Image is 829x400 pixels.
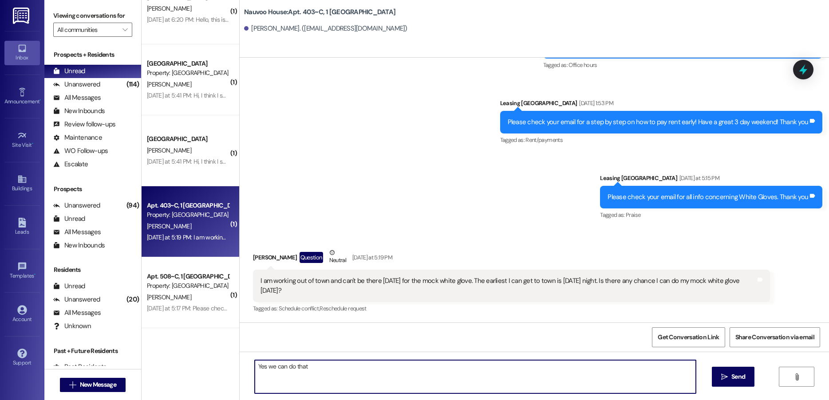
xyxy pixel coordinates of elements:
[244,8,395,17] b: Nauvoo House: Apt. 403~C, 1 [GEOGRAPHIC_DATA]
[53,9,132,23] label: Viewing conversations for
[53,133,102,142] div: Maintenance
[253,302,770,315] div: Tagged as:
[80,380,116,389] span: New Message
[652,327,725,347] button: Get Conversation Link
[600,173,822,186] div: Leasing [GEOGRAPHIC_DATA]
[300,252,323,263] div: Question
[53,120,115,129] div: Review follow-ups
[147,201,229,210] div: Apt. 403~C, 1 [GEOGRAPHIC_DATA]
[255,360,696,393] textarea: Yes we can do that
[577,98,613,108] div: [DATE] 1:53 PM
[147,91,764,99] div: [DATE] at 5:41 PM: Hi, I think I sent an email last month when you mentioned we could move in to ...
[735,333,814,342] span: Share Conversation via email
[53,146,108,156] div: WO Follow-ups
[53,322,91,331] div: Unknown
[677,173,719,183] div: [DATE] at 5:15 PM
[261,276,756,295] div: I am working out of town and can't be there [DATE] for the mock white glove. The earliest I can g...
[39,97,41,103] span: •
[53,67,85,76] div: Unread
[244,24,407,33] div: [PERSON_NAME]. ([EMAIL_ADDRESS][DOMAIN_NAME])
[730,327,820,347] button: Share Conversation via email
[4,259,40,283] a: Templates •
[147,134,229,144] div: [GEOGRAPHIC_DATA]
[626,211,640,219] span: Praise
[53,362,107,372] div: Past Residents
[147,304,375,312] div: [DATE] at 5:17 PM: Please check your email for all info concerning White Gloves. Thank you
[53,93,101,102] div: All Messages
[124,78,141,91] div: (114)
[69,381,76,388] i: 
[500,98,823,111] div: Leasing [GEOGRAPHIC_DATA]
[4,215,40,239] a: Leads
[147,146,191,154] span: [PERSON_NAME]
[53,106,105,116] div: New Inbounds
[731,372,745,381] span: Send
[53,214,85,224] div: Unread
[147,4,191,12] span: [PERSON_NAME]
[721,373,728,380] i: 
[793,373,800,380] i: 
[53,227,101,237] div: All Messages
[147,272,229,281] div: Apt. 508~C, 1 [GEOGRAPHIC_DATA]
[508,118,809,127] div: Please check your email for a step by step on how to pay rent early! Have a great 3 day weekend! ...
[543,59,823,71] div: Tagged as:
[53,80,100,89] div: Unanswered
[44,50,141,59] div: Prospects + Residents
[147,281,229,290] div: Property: [GEOGRAPHIC_DATA]
[253,248,770,270] div: [PERSON_NAME]
[44,265,141,275] div: Residents
[147,68,229,78] div: Property: [GEOGRAPHIC_DATA]
[32,141,33,147] span: •
[147,233,653,241] div: [DATE] at 5:19 PM: I am working out of town and can't be there [DATE] for the mock white glove. T...
[13,8,31,24] img: ResiDesk Logo
[122,26,127,33] i: 
[4,41,40,65] a: Inbox
[4,302,40,326] a: Account
[658,333,719,342] span: Get Conversation Link
[600,208,822,221] div: Tagged as:
[568,61,597,69] span: Office hours
[712,367,755,387] button: Send
[608,192,808,202] div: Please check your email for all info concerning White Gloves. Thank you
[57,23,118,37] input: All communities
[147,210,229,220] div: Property: [GEOGRAPHIC_DATA]
[34,271,36,278] span: •
[53,282,85,291] div: Unread
[500,133,823,146] div: Tagged as:
[44,184,141,194] div: Prospects
[147,293,191,301] span: [PERSON_NAME]
[4,128,40,152] a: Site Visit •
[279,305,320,312] span: Schedule conflict ,
[147,59,229,68] div: [GEOGRAPHIC_DATA]
[124,199,141,212] div: (94)
[53,241,105,250] div: New Inbounds
[350,253,392,262] div: [DATE] at 5:19 PM
[53,295,100,304] div: Unanswered
[320,305,366,312] span: Reschedule request
[124,293,141,306] div: (20)
[4,172,40,196] a: Buildings
[147,222,191,230] span: [PERSON_NAME]
[53,160,88,169] div: Escalate
[147,80,191,88] span: [PERSON_NAME]
[147,157,764,165] div: [DATE] at 5:41 PM: Hi, I think I sent an email last month when you mentioned we could move in to ...
[53,201,100,210] div: Unanswered
[44,346,141,356] div: Past + Future Residents
[328,248,348,267] div: Neutral
[525,136,563,144] span: Rent/payments
[53,308,101,318] div: All Messages
[60,378,126,392] button: New Message
[4,346,40,370] a: Support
